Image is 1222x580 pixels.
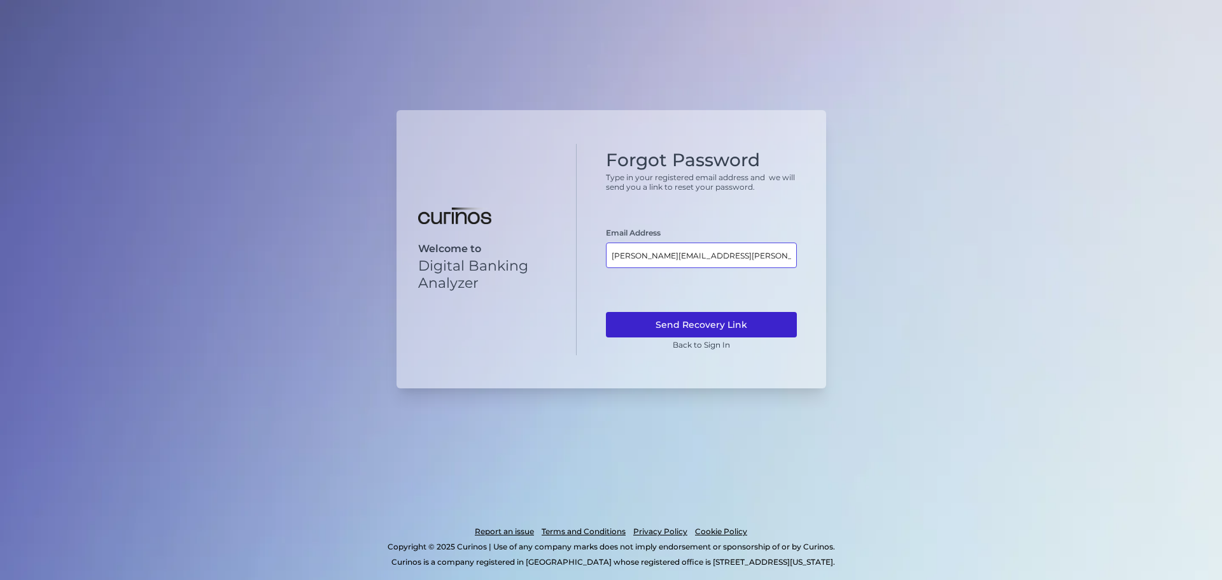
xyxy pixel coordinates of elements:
[606,228,661,237] label: Email Address
[606,150,797,171] h1: Forgot Password
[673,340,730,350] a: Back to Sign In
[695,524,747,539] a: Cookie Policy
[418,257,555,292] p: Digital Banking Analyzer
[606,243,797,268] input: Email
[418,208,491,224] img: Digital Banking Analyzer
[418,243,555,255] p: Welcome to
[542,524,626,539] a: Terms and Conditions
[475,524,534,539] a: Report an issue
[633,524,687,539] a: Privacy Policy
[66,555,1160,570] p: Curinos is a company registered in [GEOGRAPHIC_DATA] whose registered office is [STREET_ADDRESS][...
[62,539,1160,555] p: Copyright © 2025 Curinos | Use of any company marks does not imply endorsement or sponsorship of ...
[606,312,797,337] button: Send Recovery Link
[606,173,797,192] p: Type in your registered email address and we will send you a link to reset your password.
